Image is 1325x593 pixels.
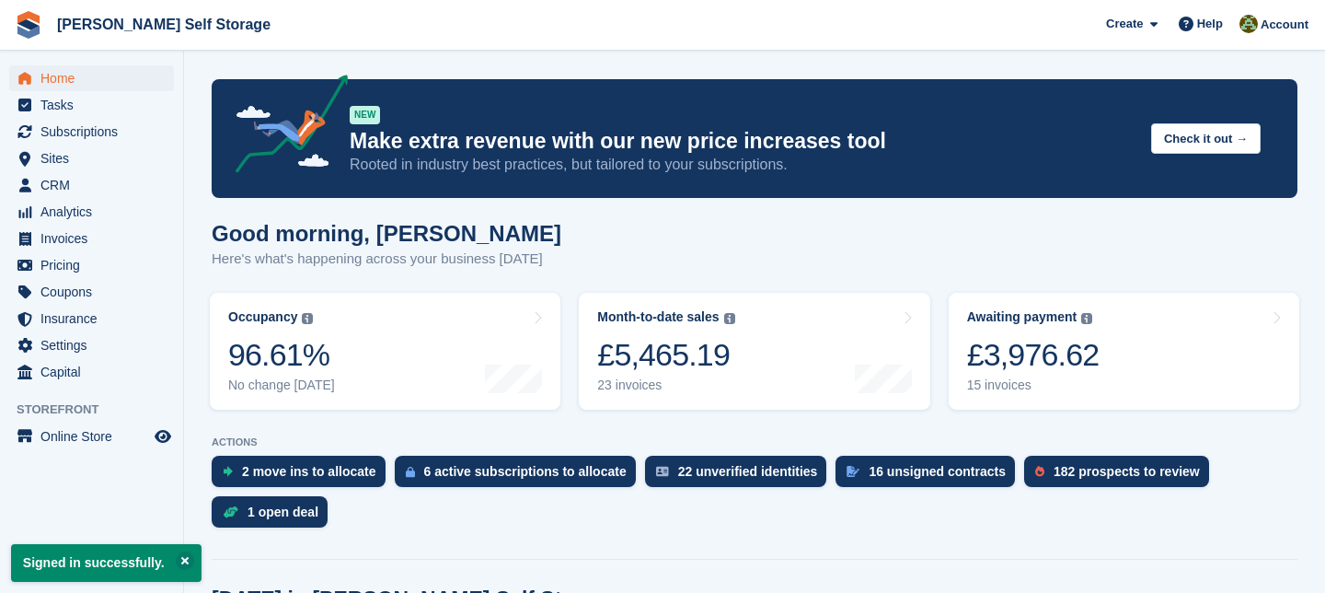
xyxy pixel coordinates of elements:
p: Rooted in industry best practices, but tailored to your subscriptions. [350,155,1136,175]
img: price-adjustments-announcement-icon-8257ccfd72463d97f412b2fc003d46551f7dbcb40ab6d574587a9cd5c0d94... [220,75,349,180]
span: Invoices [40,226,151,251]
a: menu [9,279,174,305]
div: 96.61% [228,336,335,374]
img: prospect-51fa495bee0391a8d652442698ab0144808aea92771e9ea1ae160a38d050c398.svg [1035,466,1044,477]
span: Create [1106,15,1143,33]
a: menu [9,306,174,331]
a: menu [9,172,174,198]
a: menu [9,359,174,385]
span: Analytics [40,199,151,225]
span: Online Store [40,424,151,449]
span: Insurance [40,306,151,331]
span: Account [1261,16,1308,34]
div: 16 unsigned contracts [869,464,1006,479]
div: 1 open deal [248,505,318,519]
img: icon-info-grey-7440780725fd019a000dd9b08b2336e03edf1995a4989e88bcd33f0948082b44.svg [1081,313,1092,324]
div: No change [DATE] [228,378,335,393]
div: Month-to-date sales [597,309,719,325]
p: Make extra revenue with our new price increases tool [350,128,1136,155]
div: 2 move ins to allocate [242,464,376,479]
img: deal-1b604bf984904fb50ccaf53a9ad4b4a5d6e5aea283cecdc64d6e3604feb123c2.svg [223,506,238,518]
span: CRM [40,172,151,198]
a: 6 active subscriptions to allocate [395,456,645,496]
a: menu [9,119,174,145]
a: menu [9,332,174,358]
a: Occupancy 96.61% No change [DATE] [210,293,560,410]
p: Signed in successfully. [11,544,202,582]
span: Storefront [17,401,183,419]
img: icon-info-grey-7440780725fd019a000dd9b08b2336e03edf1995a4989e88bcd33f0948082b44.svg [302,313,313,324]
span: Home [40,65,151,91]
p: ACTIONS [212,436,1297,448]
a: 1 open deal [212,496,337,537]
img: active_subscription_to_allocate_icon-d502201f5373d7db506a760aba3b589e785aa758c864c3986d89f69b8ff3... [406,466,415,478]
div: Occupancy [228,309,297,325]
div: £5,465.19 [597,336,734,374]
a: menu [9,424,174,449]
a: Preview store [152,425,174,448]
div: 182 prospects to review [1054,464,1200,479]
button: Check it out → [1151,123,1261,154]
div: 15 invoices [967,378,1100,393]
a: menu [9,252,174,278]
div: 22 unverified identities [678,464,818,479]
a: menu [9,226,174,251]
a: [PERSON_NAME] Self Storage [50,9,278,40]
p: Here's what's happening across your business [DATE] [212,249,561,270]
a: 16 unsigned contracts [835,456,1024,496]
div: £3,976.62 [967,336,1100,374]
a: menu [9,65,174,91]
a: Awaiting payment £3,976.62 15 invoices [949,293,1299,410]
img: icon-info-grey-7440780725fd019a000dd9b08b2336e03edf1995a4989e88bcd33f0948082b44.svg [724,313,735,324]
div: NEW [350,106,380,124]
div: 6 active subscriptions to allocate [424,464,627,479]
img: move_ins_to_allocate_icon-fdf77a2bb77ea45bf5b3d319d69a93e2d87916cf1d5bf7949dd705db3b84f3ca.svg [223,466,233,477]
span: Capital [40,359,151,385]
a: menu [9,145,174,171]
span: Settings [40,332,151,358]
div: Awaiting payment [967,309,1077,325]
img: stora-icon-8386f47178a22dfd0bd8f6a31ec36ba5ce8667c1dd55bd0f319d3a0aa187defe.svg [15,11,42,39]
img: verify_identity-adf6edd0f0f0b5bbfe63781bf79b02c33cf7c696d77639b501bdc392416b5a36.svg [656,466,669,477]
span: Tasks [40,92,151,118]
span: Sites [40,145,151,171]
a: menu [9,92,174,118]
span: Help [1197,15,1223,33]
a: 22 unverified identities [645,456,836,496]
span: Subscriptions [40,119,151,145]
a: Month-to-date sales £5,465.19 23 invoices [579,293,929,410]
span: Coupons [40,279,151,305]
img: contract_signature_icon-13c848040528278c33f63329250d36e43548de30e8caae1d1a13099fd9432cc5.svg [847,466,859,477]
h1: Good morning, [PERSON_NAME] [212,221,561,246]
img: Karl [1239,15,1258,33]
a: 2 move ins to allocate [212,456,395,496]
span: Pricing [40,252,151,278]
a: menu [9,199,174,225]
a: 182 prospects to review [1024,456,1218,496]
div: 23 invoices [597,378,734,393]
